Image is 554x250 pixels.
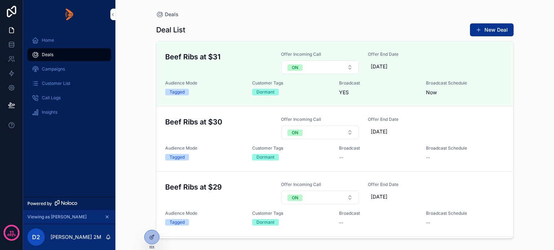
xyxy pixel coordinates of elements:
[165,210,243,216] span: Audience Mode
[339,145,417,151] span: Broadcast
[256,219,274,226] div: Dormant
[42,81,70,86] span: Customer List
[165,117,273,127] h3: Beef Ribs at $30
[426,154,430,161] span: --
[470,23,514,36] button: New Deal
[27,77,111,90] a: Customer List
[281,117,359,122] span: Offer Incoming Call
[281,126,359,139] button: Select Button
[426,89,504,96] span: Now
[157,41,513,106] a: Beef Ribs at $31Offer Incoming CallSelect ButtonOffer End Date[DATE]Audience ModeTaggedCustomer T...
[165,11,179,18] span: Deals
[27,106,111,119] a: Insights
[252,210,330,216] span: Customer Tags
[157,106,513,172] a: Beef Ribs at $30Offer Incoming CallSelect ButtonOffer End Date[DATE]Audience ModeTaggedCustomer T...
[27,91,111,104] a: Call Logs
[368,51,446,57] span: Offer End Date
[281,182,359,187] span: Offer Incoming Call
[165,80,243,86] span: Audience Mode
[368,182,446,187] span: Offer End Date
[281,60,359,74] button: Select Button
[9,229,14,236] p: 11
[339,219,343,226] span: --
[368,117,446,122] span: Offer End Date
[157,172,513,237] a: Beef Ribs at $29Offer Incoming CallSelect ButtonOffer End Date[DATE]Audience ModeTaggedCustomer T...
[426,219,430,226] span: --
[371,63,443,70] span: [DATE]
[42,52,53,58] span: Deals
[165,145,243,151] span: Audience Mode
[252,145,330,151] span: Customer Tags
[339,89,417,96] span: YES
[256,89,274,95] div: Dormant
[42,109,57,115] span: Insights
[292,129,298,136] div: ON
[170,154,185,160] div: Tagged
[256,154,274,160] div: Dormant
[27,214,87,220] span: Viewing as [PERSON_NAME]
[7,232,16,238] p: days
[339,80,417,86] span: Broadcast
[23,29,115,128] div: scrollable content
[371,193,443,200] span: [DATE]
[27,201,52,206] span: Powered by
[170,219,185,226] div: Tagged
[165,182,273,192] h3: Beef Ribs at $29
[42,95,61,101] span: Call Logs
[165,51,273,62] h3: Beef Ribs at $31
[42,37,54,43] span: Home
[281,51,359,57] span: Offer Incoming Call
[65,9,73,20] img: App logo
[339,210,417,216] span: Broadcast
[50,233,101,241] p: [PERSON_NAME] 2M
[426,145,504,151] span: Broadcast Schedule
[252,80,330,86] span: Customer Tags
[156,25,185,35] h1: Deal List
[156,11,179,18] a: Deals
[27,48,111,61] a: Deals
[426,80,504,86] span: Broadcast Schedule
[371,128,443,135] span: [DATE]
[32,233,40,241] span: D2
[27,34,111,47] a: Home
[426,210,504,216] span: Broadcast Schedule
[23,197,115,210] a: Powered by
[292,64,298,71] div: ON
[281,191,359,204] button: Select Button
[42,66,65,72] span: Campaigns
[292,195,298,201] div: ON
[170,89,185,95] div: Tagged
[27,63,111,76] a: Campaigns
[339,154,343,161] span: --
